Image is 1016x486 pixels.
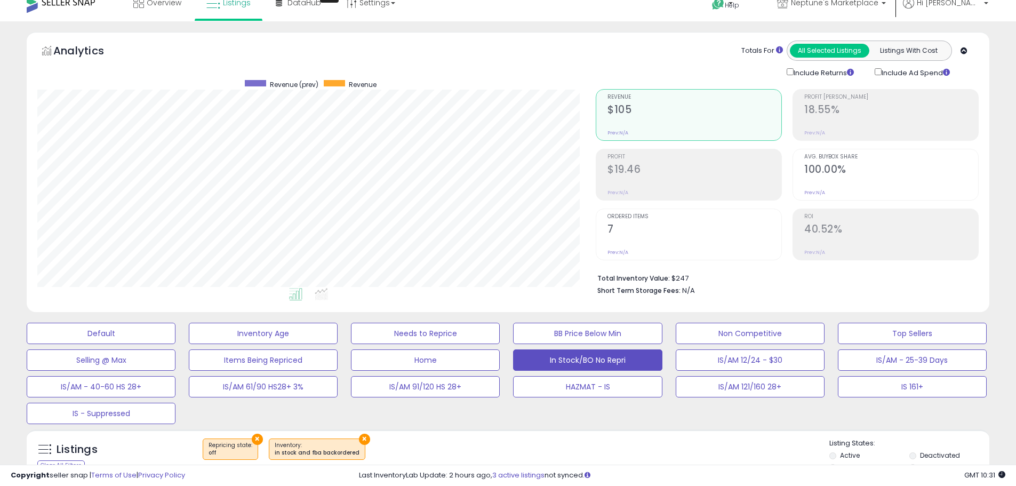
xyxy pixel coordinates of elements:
label: Active [840,451,860,460]
span: Revenue [349,80,377,89]
label: Deactivated [920,451,960,460]
small: Prev: N/A [607,189,628,196]
span: Revenue [607,94,781,100]
div: Clear All Filters [37,460,85,471]
button: Non Competitive [676,323,825,344]
div: seller snap | | [11,471,185,481]
strong: Copyright [11,470,50,480]
span: ROI [804,214,978,220]
li: $247 [597,271,971,284]
div: Include Ad Spend [867,66,967,78]
small: Prev: N/A [804,249,825,256]
small: Prev: N/A [607,249,628,256]
div: off [209,449,252,457]
h2: 40.52% [804,223,978,237]
h2: $19.46 [607,163,781,178]
span: Profit [PERSON_NAME] [804,94,978,100]
h2: $105 [607,103,781,118]
h5: Analytics [53,43,125,61]
a: 3 active listings [492,470,545,480]
button: Top Sellers [838,323,987,344]
label: Out of Stock [840,463,879,472]
span: Inventory : [275,441,359,457]
button: All Selected Listings [790,44,869,58]
span: Avg. Buybox Share [804,154,978,160]
button: Selling @ Max [27,349,175,371]
h2: 100.00% [804,163,978,178]
button: Listings With Cost [869,44,948,58]
span: 2025-08-14 10:31 GMT [964,470,1005,480]
button: IS/AM 121/160 28+ [676,376,825,397]
button: HAZMAT - IS [513,376,662,397]
button: Items Being Repriced [189,349,338,371]
span: Revenue (prev) [270,80,318,89]
h2: 7 [607,223,781,237]
button: Needs to Reprice [351,323,500,344]
button: IS/AM - 40-60 HS 28+ [27,376,175,397]
label: Archived [920,463,949,472]
small: Prev: N/A [804,130,825,136]
div: in stock and fba backordered [275,449,359,457]
button: × [359,434,370,445]
button: IS - Suppressed [27,403,175,424]
button: IS/AM 61/90 HS28+ 3% [189,376,338,397]
div: Totals For [741,46,783,56]
span: Help [725,1,739,10]
button: Home [351,349,500,371]
button: In Stock/BO No Repri [513,349,662,371]
div: Include Returns [779,66,867,78]
span: N/A [682,285,695,296]
b: Short Term Storage Fees: [597,286,681,295]
button: Inventory Age [189,323,338,344]
small: Prev: N/A [607,130,628,136]
h5: Listings [57,442,98,457]
button: IS/AM - 25-39 Days [838,349,987,371]
button: BB Price Below Min [513,323,662,344]
button: IS 161+ [838,376,987,397]
span: Repricing state : [209,441,252,457]
button: IS/AM 12/24 - $30 [676,349,825,371]
p: Listing States: [829,439,989,449]
div: Last InventoryLab Update: 2 hours ago, not synced. [359,471,1005,481]
h2: 18.55% [804,103,978,118]
span: Ordered Items [607,214,781,220]
b: Total Inventory Value: [597,274,670,283]
a: Privacy Policy [138,470,185,480]
button: × [252,434,263,445]
a: Terms of Use [91,470,137,480]
button: Default [27,323,175,344]
button: IS/AM 91/120 HS 28+ [351,376,500,397]
span: Profit [607,154,781,160]
small: Prev: N/A [804,189,825,196]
